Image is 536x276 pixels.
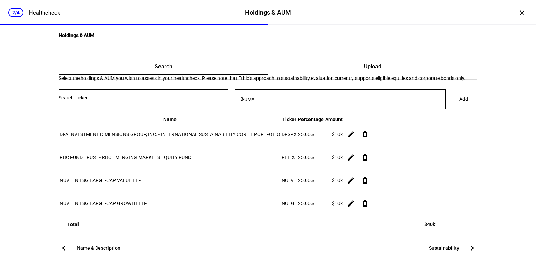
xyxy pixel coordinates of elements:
mat-icon: delete [361,199,369,208]
mat-icon: delete [361,130,369,139]
mat-icon: edit [347,176,355,185]
mat-icon: west [61,244,70,252]
span: Ticker [282,117,296,122]
mat-icon: edit [347,153,355,162]
span: Name & Description [77,245,120,252]
span: Sustainability [429,245,459,252]
span: Search [155,64,172,69]
h4: Holdings & AUM [59,32,477,38]
td: 25.00% [298,146,324,169]
mat-icon: delete [361,153,369,162]
div: 2/4 [8,8,23,17]
div: $10k [325,155,343,160]
span: RBC FUND TRUST - RBC EMERGING MARKETS EQUITY FUND [60,155,191,160]
span: DFA INVESTMENT DIMENSIONS GROUP, INC. - INTERNATIONAL SUSTAINABILITY CORE 1 PORTFOLIO [60,132,280,137]
td: 25.00% [298,192,324,215]
span: Upload [364,64,381,69]
span: Amount [325,117,343,122]
mat-label: AUM [241,97,252,102]
div: Healthcheck [29,9,60,16]
div: $40k [424,222,435,227]
div: $10k [325,178,343,183]
span: NULV [282,178,294,183]
div: Select the holdings & AUM you wish to assess in your healthcheck. Please note that Ethic’s approa... [59,75,477,81]
mat-icon: delete [361,176,369,185]
mat-icon: east [466,244,475,252]
div: $10k [325,132,343,137]
mat-icon: edit [347,130,355,139]
span: $ [240,96,243,102]
button: Name & Description [59,241,125,255]
span: DFSPX [282,132,297,137]
div: $10k [325,201,343,206]
td: 25.00% [298,123,324,146]
td: 25.00% [298,169,324,192]
span: REEIX [282,155,295,160]
button: Sustainability [425,241,477,255]
input: Number [59,95,228,100]
span: NUVEEN ESG LARGE-CAP GROWTH ETF [60,201,147,206]
div: × [516,7,528,18]
span: NUVEEN ESG LARGE-CAP VALUE ETF [60,178,141,183]
mat-icon: edit [347,199,355,208]
span: Percentage [298,117,324,122]
div: Holdings & AUM [245,8,291,17]
span: NULG [282,201,295,206]
div: Total [67,222,79,227]
span: Name [163,117,177,122]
